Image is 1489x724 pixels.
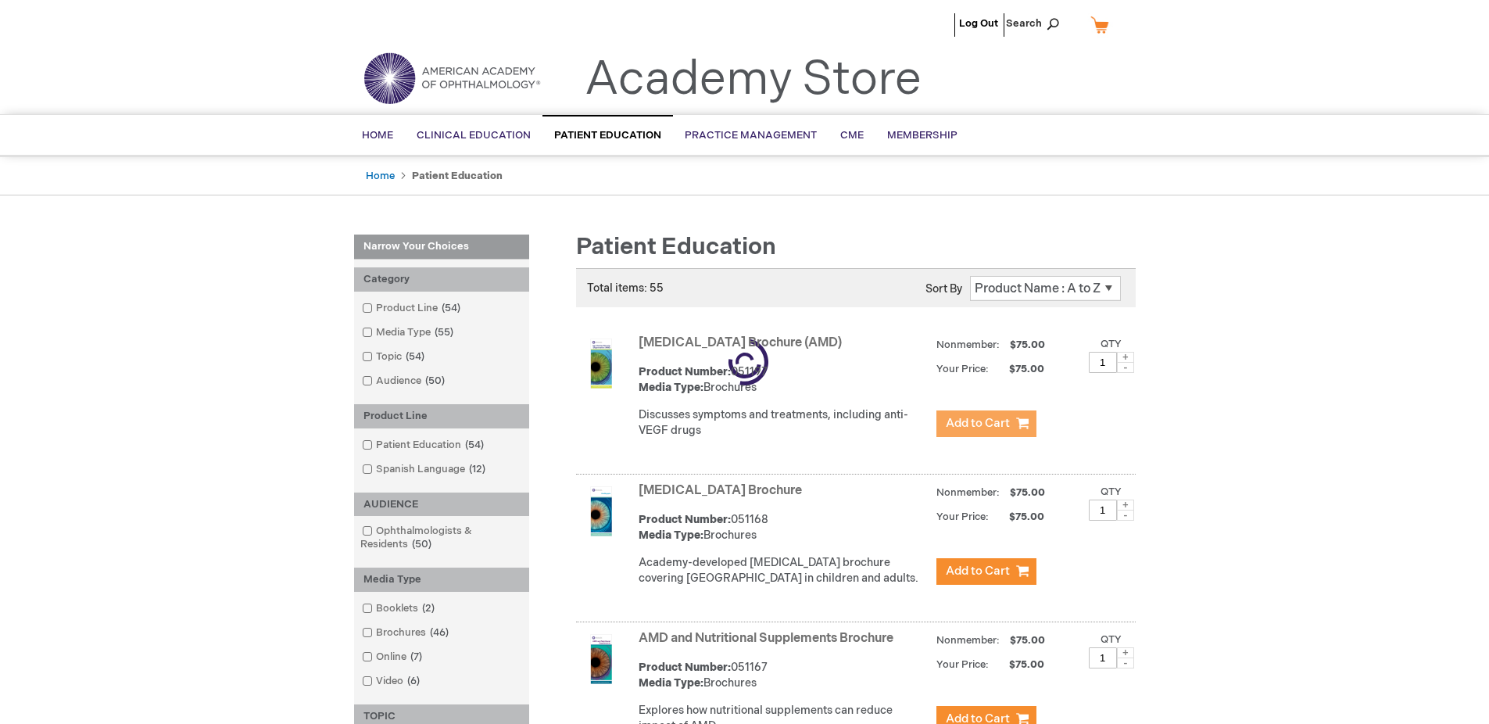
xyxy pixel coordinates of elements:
strong: Product Number: [639,513,731,526]
span: Membership [887,129,957,142]
a: Online7 [358,650,428,665]
span: 12 [465,463,489,475]
a: Product Line54 [358,301,467,316]
a: Patient Education54 [358,438,490,453]
span: 7 [406,651,426,663]
span: Add to Cart [946,564,1010,579]
span: 50 [421,375,449,387]
a: Ophthalmologists & Residents50 [358,524,525,552]
span: 55 [431,326,457,339]
a: Audience50 [358,374,451,389]
span: 50 [408,538,435,550]
button: Add to Cart [936,558,1036,585]
div: AUDIENCE [354,493,529,517]
img: Amblyopia Brochure [576,486,626,536]
span: $75.00 [991,511,1047,523]
span: Home [362,129,393,142]
a: Spanish Language12 [358,462,492,477]
a: Academy Store [585,52,922,108]
span: $75.00 [1008,486,1047,499]
span: Patient Education [576,233,776,261]
strong: Media Type: [639,529,703,542]
img: AMD and Nutritional Supplements Brochure [576,634,626,684]
a: [MEDICAL_DATA] Brochure (AMD) [639,335,842,350]
a: Patient Education [542,115,673,155]
a: Booklets2 [358,601,441,616]
img: Age-Related Macular Degeneration Brochure (AMD) [576,339,626,389]
div: Media Type [354,568,529,592]
strong: Patient Education [412,170,503,182]
div: Product Line [354,404,529,428]
a: Video6 [358,674,426,689]
a: [MEDICAL_DATA] Brochure [639,483,802,498]
a: Clinical Education [405,116,542,155]
strong: Your Price: [936,363,989,375]
span: Total items: 55 [587,281,664,295]
a: AMD and Nutritional Supplements Brochure [639,631,893,646]
label: Qty [1101,486,1122,498]
a: Media Type55 [358,325,460,340]
span: 46 [426,626,453,639]
a: Log Out [959,17,998,30]
div: 051168 Brochures [639,512,929,543]
span: Add to Cart [946,416,1010,431]
label: Qty [1101,338,1122,350]
label: Qty [1101,633,1122,646]
span: CME [840,129,864,142]
a: Topic54 [358,349,431,364]
a: Practice Management [673,116,829,155]
input: Qty [1089,352,1117,373]
span: 54 [402,350,428,363]
span: Practice Management [685,129,817,142]
p: Academy-developed [MEDICAL_DATA] brochure covering [GEOGRAPHIC_DATA] in children and adults. [639,555,929,586]
strong: Your Price: [936,658,989,671]
span: $75.00 [1008,634,1047,647]
strong: Nonmember: [936,335,1000,355]
strong: Product Number: [639,365,731,378]
strong: Nonmember: [936,483,1000,503]
span: 54 [438,302,464,314]
a: CME [829,116,875,155]
label: Sort By [925,282,962,296]
strong: Your Price: [936,511,989,523]
strong: Media Type: [639,676,703,690]
strong: Narrow Your Choices [354,235,529,260]
div: Category [354,267,529,292]
a: Brochures46 [358,625,455,640]
span: 6 [403,675,424,687]
span: 2 [418,602,438,615]
input: Qty [1089,647,1117,668]
span: $75.00 [1008,339,1047,351]
a: Membership [875,116,969,155]
strong: Nonmember: [936,631,1000,651]
span: Clinical Education [417,129,531,142]
span: Search [1006,8,1065,39]
button: Add to Cart [936,410,1036,437]
p: Discusses symptoms and treatments, including anti-VEGF drugs [639,407,929,439]
span: $75.00 [991,363,1047,375]
input: Qty [1089,500,1117,521]
strong: Media Type: [639,381,703,394]
strong: Product Number: [639,661,731,674]
div: 051167 Brochures [639,660,929,691]
a: Home [366,170,395,182]
span: Patient Education [554,129,661,142]
span: 54 [461,439,488,451]
div: 051197 Brochures [639,364,929,396]
span: $75.00 [991,658,1047,671]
